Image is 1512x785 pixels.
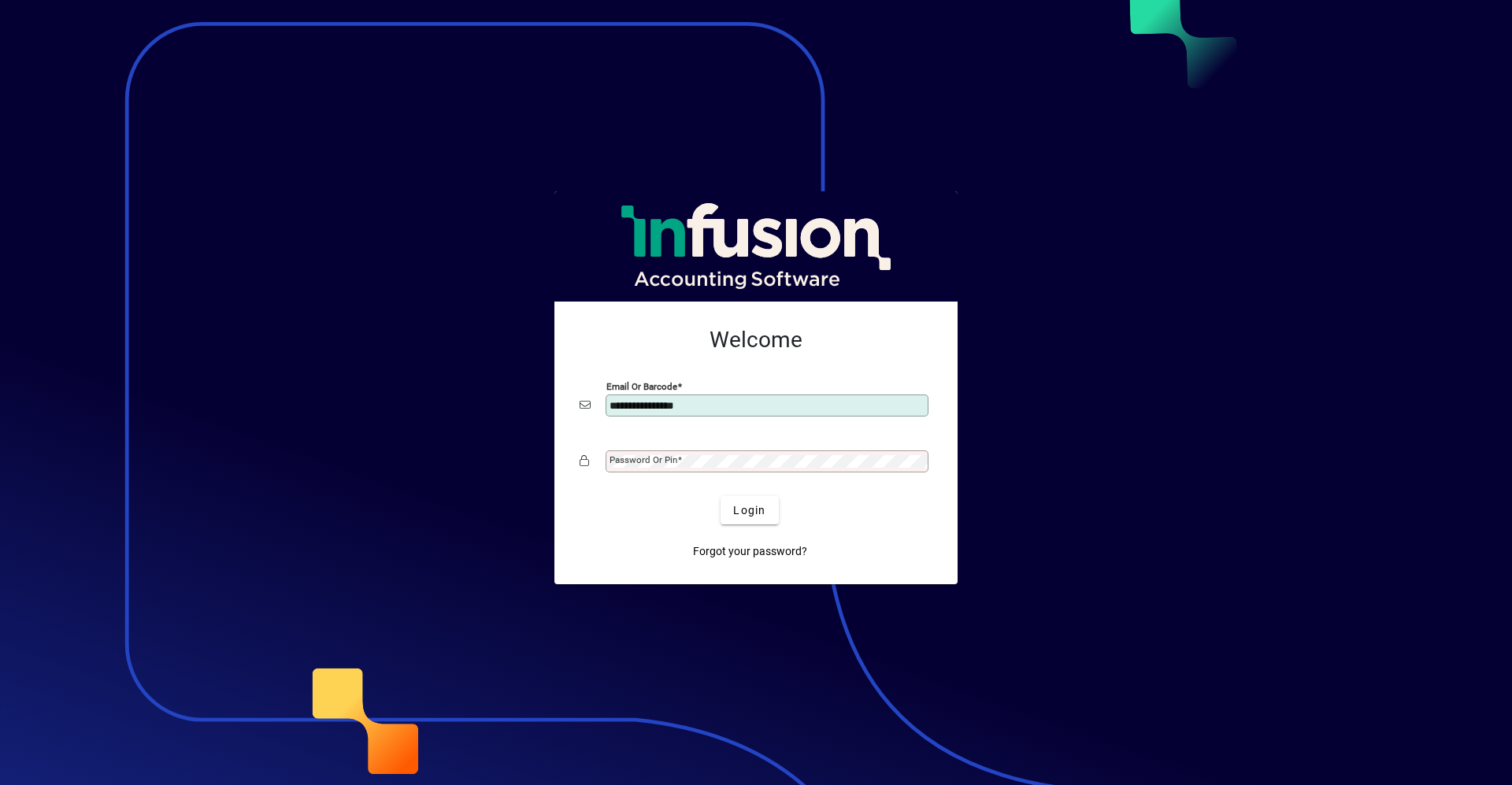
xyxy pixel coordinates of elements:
[733,502,765,519] span: Login
[721,496,778,524] button: Login
[606,381,677,392] mat-label: Email or Barcode
[693,543,807,560] span: Forgot your password?
[610,454,677,465] mat-label: Password or Pin
[687,537,813,565] a: Forgot your password?
[580,327,932,354] h2: Welcome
